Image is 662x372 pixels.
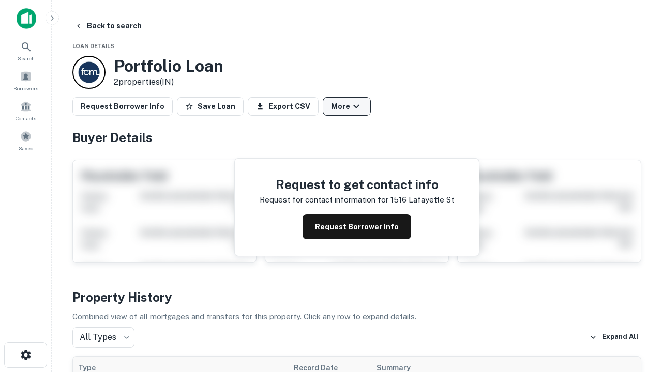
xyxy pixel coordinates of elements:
span: Saved [19,144,34,152]
button: Request Borrower Info [303,214,411,239]
button: Back to search [70,17,146,35]
span: Search [18,54,35,63]
p: 1516 lafayette st [390,194,454,206]
button: Expand All [587,330,641,345]
a: Saved [3,127,49,154]
h4: Buyer Details [72,128,641,147]
iframe: Chat Widget [610,289,662,339]
h3: Portfolio Loan [114,56,223,76]
span: Borrowers [13,84,38,92]
p: Request for contact information for [260,194,388,206]
span: Contacts [16,114,36,122]
div: All Types [72,327,134,348]
p: 2 properties (IN) [114,76,223,88]
img: capitalize-icon.png [17,8,36,29]
p: Combined view of all mortgages and transfers for this property. Click any row to expand details. [72,311,641,323]
span: Loan Details [72,43,114,49]
a: Borrowers [3,67,49,95]
h4: Request to get contact info [260,175,454,194]
a: Contacts [3,97,49,125]
button: Export CSV [248,97,319,116]
button: More [323,97,371,116]
button: Request Borrower Info [72,97,173,116]
button: Save Loan [177,97,244,116]
a: Search [3,37,49,65]
h4: Property History [72,288,641,306]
